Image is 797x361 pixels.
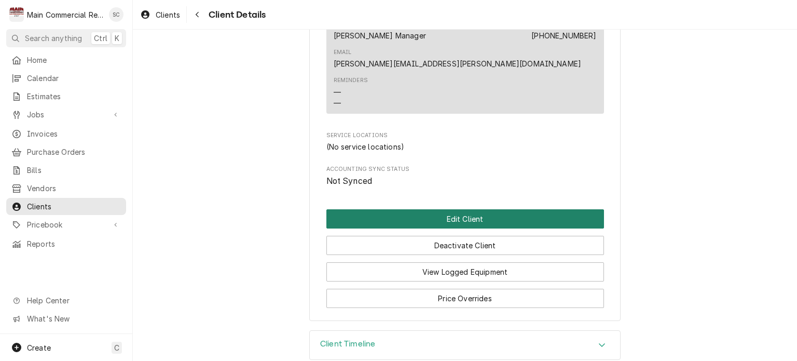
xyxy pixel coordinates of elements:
[326,289,604,308] button: Price Overrides
[334,59,582,68] a: [PERSON_NAME][EMAIL_ADDRESS][PERSON_NAME][DOMAIN_NAME]
[6,292,126,309] a: Go to Help Center
[136,6,184,23] a: Clients
[310,331,620,360] button: Accordion Details Expand Trigger
[6,198,126,215] a: Clients
[326,176,373,186] span: Not Synced
[326,131,604,152] div: Service Locations
[27,183,121,194] span: Vendors
[27,109,105,120] span: Jobs
[334,76,368,85] div: Reminders
[326,262,604,282] button: View Logged Equipment
[9,7,24,22] div: Main Commercial Refrigeration Service's Avatar
[27,238,121,249] span: Reports
[326,209,604,308] div: Button Group
[6,125,126,142] a: Invoices
[6,180,126,197] a: Vendors
[27,9,103,20] div: Main Commercial Refrigeration Service
[326,209,604,229] div: Button Group Row
[27,128,121,139] span: Invoices
[326,255,604,282] div: Button Group Row
[326,165,604,188] div: Accounting Sync Status
[334,20,426,41] div: Name
[27,343,51,352] span: Create
[6,216,126,233] a: Go to Pricebook
[205,8,266,22] span: Client Details
[326,141,604,152] div: Service Locations List
[109,7,123,22] div: SC
[156,9,180,20] span: Clients
[531,31,596,40] a: [PHONE_NUMBER]
[6,51,126,69] a: Home
[326,282,604,308] div: Button Group Row
[326,175,604,188] span: Accounting Sync Status
[27,201,121,212] span: Clients
[6,310,126,327] a: Go to What's New
[27,73,121,84] span: Calendar
[6,235,126,252] a: Reports
[310,331,620,360] div: Accordion Header
[326,229,604,255] div: Button Group Row
[6,106,126,123] a: Go to Jobs
[6,29,126,47] button: Search anythingCtrlK
[27,295,120,306] span: Help Center
[189,6,205,23] button: Navigate back
[531,20,596,41] div: Phone
[334,48,352,57] div: Email
[114,342,119,353] span: C
[27,313,120,324] span: What's New
[27,165,121,176] span: Bills
[6,162,126,179] a: Bills
[334,98,341,109] div: —
[6,143,126,161] a: Purchase Orders
[27,91,121,102] span: Estimates
[9,7,24,22] div: M
[27,55,121,65] span: Home
[320,339,375,349] h3: Client Timeline
[27,219,105,230] span: Pricebook
[334,48,582,69] div: Email
[6,70,126,87] a: Calendar
[309,330,621,360] div: Client Timeline
[109,7,123,22] div: Sharon Campbell's Avatar
[334,76,368,108] div: Reminders
[94,33,107,44] span: Ctrl
[326,131,604,140] span: Service Locations
[326,165,604,173] span: Accounting Sync Status
[27,146,121,157] span: Purchase Orders
[6,88,126,105] a: Estimates
[115,33,119,44] span: K
[334,87,341,98] div: —
[326,236,604,255] button: Deactivate Client
[334,30,426,41] div: [PERSON_NAME] Manager
[25,33,82,44] span: Search anything
[326,209,604,229] button: Edit Client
